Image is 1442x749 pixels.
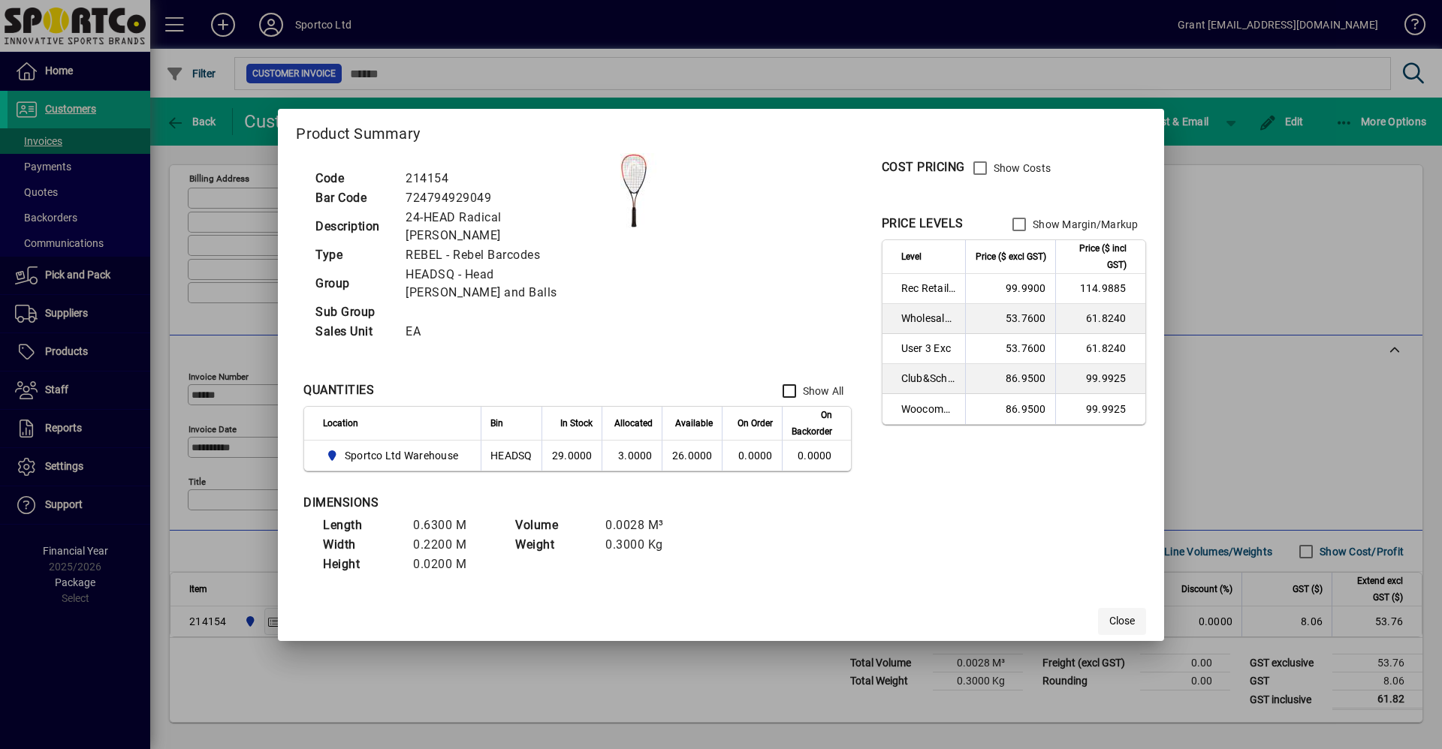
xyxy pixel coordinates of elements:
span: Bin [490,415,503,432]
td: 724794929049 [398,188,596,208]
td: Group [308,265,398,302]
td: Bar Code [308,188,398,208]
td: 0.0028 M³ [598,516,688,535]
span: Location [323,415,358,432]
td: 214154 [398,169,596,188]
td: EA [398,322,596,341]
img: contain [596,153,671,228]
span: Sportco Ltd Warehouse [345,448,458,463]
span: Woocommerce Retail [901,402,956,417]
td: Length [315,516,406,535]
td: 114.9885 [1055,274,1145,304]
span: Rec Retail Inc [901,281,956,296]
td: 29.0000 [542,441,602,471]
td: Sales Unit [308,322,398,341]
td: Sub Group [308,302,398,322]
td: 0.6300 M [406,516,496,535]
span: Club&School Exc [901,371,956,386]
span: On Backorder [792,407,832,440]
label: Show Costs [991,161,1051,176]
td: 86.9500 [965,394,1055,424]
td: HEADSQ - Head [PERSON_NAME] and Balls [398,265,596,302]
td: 0.2200 M [406,535,496,555]
span: In Stock [560,415,593,432]
label: Show All [800,384,844,399]
span: Wholesale Exc [901,311,956,326]
div: DIMENSIONS [303,494,679,512]
td: 0.3000 Kg [598,535,688,555]
span: Close [1109,613,1135,629]
td: 86.9500 [965,364,1055,394]
span: Available [675,415,713,432]
h2: Product Summary [278,109,1163,152]
td: 61.8240 [1055,304,1145,334]
span: 0.0000 [738,450,773,462]
td: 53.7600 [965,334,1055,364]
div: COST PRICING [882,158,965,176]
span: Level [901,248,922,265]
td: 61.8240 [1055,334,1145,364]
td: Volume [508,516,598,535]
div: QUANTITIES [303,381,374,399]
td: Width [315,535,406,555]
td: 99.9900 [965,274,1055,304]
td: 3.0000 [602,441,662,471]
span: Price ($ incl GST) [1065,240,1127,273]
span: Price ($ excl GST) [976,248,1046,265]
td: Type [308,245,398,265]
td: 0.0000 [782,441,851,471]
td: Height [315,555,406,574]
td: Weight [508,535,598,555]
td: 99.9925 [1055,394,1145,424]
span: On Order [738,415,773,432]
td: 99.9925 [1055,364,1145,394]
td: REBEL - Rebel Barcodes [398,245,596,265]
button: Close [1098,608,1146,635]
td: 26.0000 [662,441,722,471]
div: PRICE LEVELS [882,215,964,233]
span: Sportco Ltd Warehouse [323,447,464,465]
td: 24-HEAD Radical [PERSON_NAME] [398,208,596,245]
td: 53.7600 [965,304,1055,334]
span: User 3 Exc [901,341,956,356]
td: HEADSQ [481,441,542,471]
td: Code [308,169,398,188]
label: Show Margin/Markup [1030,217,1139,232]
td: Description [308,208,398,245]
span: Allocated [614,415,653,432]
td: 0.0200 M [406,555,496,574]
